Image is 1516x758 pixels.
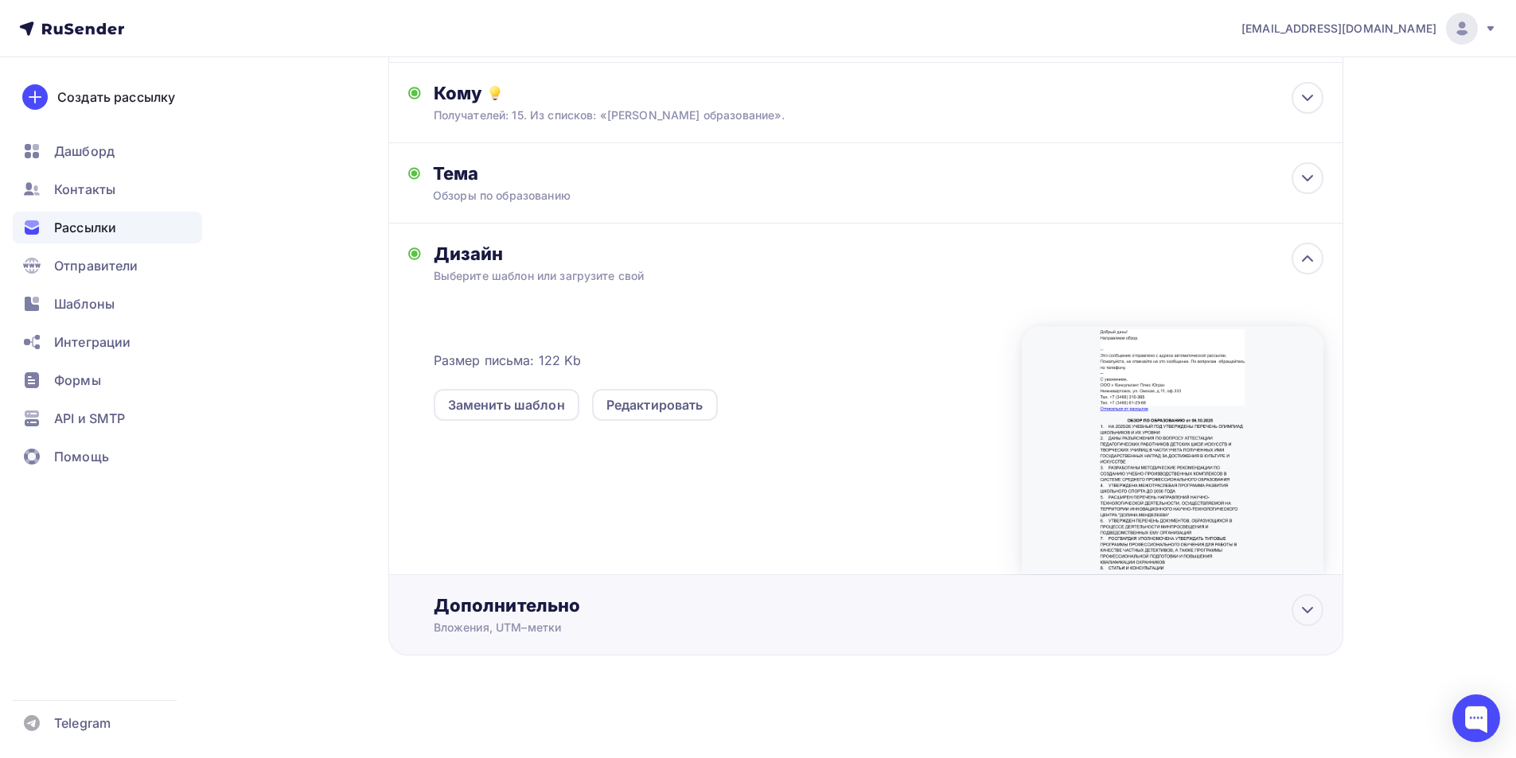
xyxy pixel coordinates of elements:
[54,447,109,466] span: Помощь
[54,371,101,390] span: Формы
[54,294,115,313] span: Шаблоны
[606,395,703,414] div: Редактировать
[54,218,116,237] span: Рассылки
[434,594,1323,616] div: Дополнительно
[54,409,125,428] span: API и SMTP
[434,82,1323,104] div: Кому
[1241,21,1436,37] span: [EMAIL_ADDRESS][DOMAIN_NAME]
[13,212,202,243] a: Рассылки
[54,256,138,275] span: Отправители
[57,87,175,107] div: Создать рассылку
[54,332,131,352] span: Интеграции
[433,188,716,204] div: Обзоры по образованию
[448,395,565,414] div: Заменить шаблон
[54,142,115,161] span: Дашборд
[434,243,1323,265] div: Дизайн
[13,288,202,320] a: Шаблоны
[13,135,202,167] a: Дашборд
[433,162,747,185] div: Тема
[434,107,1235,123] div: Получателей: 15. Из списков: «[PERSON_NAME] образование».
[1241,13,1497,45] a: [EMAIL_ADDRESS][DOMAIN_NAME]
[434,620,1235,636] div: Вложения, UTM–метки
[54,180,115,199] span: Контакты
[13,250,202,282] a: Отправители
[54,713,111,733] span: Telegram
[13,173,202,205] a: Контакты
[13,364,202,396] a: Формы
[434,268,1235,284] div: Выберите шаблон или загрузите свой
[434,351,582,370] span: Размер письма: 122 Kb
